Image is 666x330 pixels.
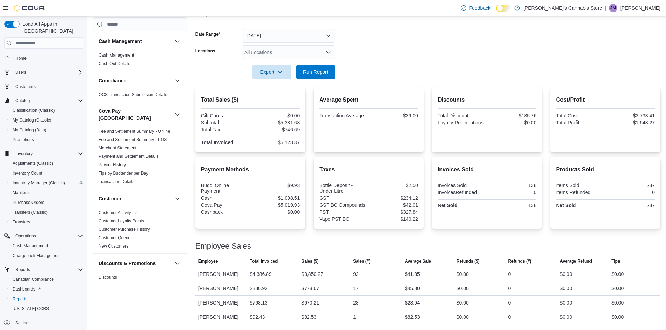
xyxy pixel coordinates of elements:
a: [US_STATE] CCRS [10,305,52,313]
span: OCS Transaction Submission Details [99,92,167,97]
span: Purchase Orders [13,200,44,205]
strong: Net Sold [438,203,458,208]
span: New Customers [99,243,128,249]
span: Average Refund [560,258,592,264]
span: Home [15,56,27,61]
h2: Payment Methods [201,166,300,174]
div: 28 [353,299,359,307]
div: Total Discount [438,113,486,118]
span: Employee [198,258,218,264]
span: Customer Loyalty Points [99,218,144,224]
button: Settings [1,318,86,328]
h3: Discounts & Promotions [99,260,156,267]
button: Users [1,67,86,77]
span: Export [256,65,287,79]
div: $2.50 [370,183,418,188]
div: Transaction Average [319,113,367,118]
span: Inventory Manager (Classic) [13,180,65,186]
a: Transfers [10,218,33,226]
label: Date Range [195,31,220,37]
div: Jenny McKenna [609,4,617,12]
button: Home [1,53,86,63]
div: Cash [201,195,249,201]
span: Adjustments (Classic) [13,161,53,166]
a: Transfers (Classic) [10,208,50,217]
button: Catalog [13,96,33,105]
button: Transfers (Classic) [7,207,86,217]
button: Open list of options [325,50,331,55]
div: 138 [488,183,536,188]
div: Compliance [93,90,187,102]
span: Chargeback Management [10,251,83,260]
h3: Customer [99,195,121,202]
button: Customer [99,195,172,202]
span: Catalog [15,98,30,103]
div: Customer [93,208,187,253]
div: $82.53 [405,313,420,321]
span: Purchase Orders [10,198,83,207]
a: Customer Purchase History [99,227,150,232]
div: 0 [488,190,536,195]
div: $880.92 [250,284,268,293]
span: Dashboards [10,285,83,293]
button: Catalog [1,96,86,105]
span: Merchant Statement [99,145,136,151]
div: $92.43 [250,313,265,321]
div: $746.69 [252,127,300,132]
a: Dashboards [7,284,86,294]
a: Cash Management [10,242,51,250]
span: Canadian Compliance [13,277,54,282]
div: Bottle Deposit - Under Litre [319,183,367,194]
h2: Taxes [319,166,418,174]
span: Inventory Manager (Classic) [10,179,83,187]
span: Chargeback Management [13,253,61,258]
div: Items Sold [556,183,604,188]
a: Fee and Settlement Summary - POS [99,137,167,142]
div: $5,019.93 [252,202,300,208]
a: Fee and Settlement Summary - Online [99,129,170,134]
span: My Catalog (Classic) [10,116,83,124]
button: Cova Pay [GEOGRAPHIC_DATA] [173,110,181,119]
div: $3,733.41 [607,113,655,118]
span: Inventory [13,149,83,158]
button: Chargeback Management [7,251,86,261]
span: My Catalog (Beta) [13,127,46,133]
button: Adjustments (Classic) [7,159,86,168]
span: My Catalog (Beta) [10,126,83,134]
div: $140.22 [370,216,418,222]
h2: Discounts [438,96,537,104]
a: Payout History [99,162,126,167]
button: Manifests [7,188,86,198]
span: Sales (#) [353,258,370,264]
span: Users [15,69,26,75]
button: Reports [13,265,33,274]
strong: Net Sold [556,203,576,208]
div: 0 [508,299,511,307]
div: Loyalty Redemptions [438,120,486,125]
a: Settings [13,319,33,327]
button: Customer [173,195,181,203]
span: Classification (Classic) [10,106,83,115]
div: $0.00 [611,299,624,307]
a: Canadian Compliance [10,275,57,284]
span: Transfers [10,218,83,226]
span: Customers [13,82,83,91]
div: 17 [353,284,359,293]
div: $0.00 [611,270,624,278]
button: Reports [1,265,86,274]
button: Discounts & Promotions [99,260,172,267]
a: Reports [10,295,30,303]
a: Payment and Settlement Details [99,154,158,159]
p: [PERSON_NAME]'s Cannabis Store [523,4,602,12]
a: Inventory Count [10,169,45,177]
div: $0.00 [560,313,572,321]
div: $82.53 [301,313,316,321]
p: | [605,4,606,12]
div: [PERSON_NAME] [195,310,247,324]
span: JM [610,4,616,12]
a: Cash Management [99,53,134,58]
span: Reports [10,295,83,303]
span: Fee and Settlement Summary - POS [99,137,167,142]
div: $0.00 [457,270,469,278]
